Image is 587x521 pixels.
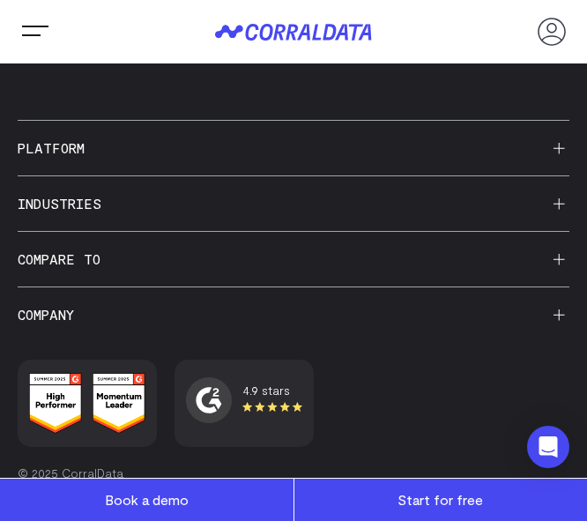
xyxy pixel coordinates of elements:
[18,14,53,49] button: Trigger Menu
[18,287,569,342] h3: Company
[18,232,569,287] h3: Compare to
[18,121,569,175] h3: Platform
[186,377,302,423] a: 4.9 stars
[527,426,569,468] div: Open Intercom Messenger
[18,465,569,482] p: © 2025 CorralData
[18,176,569,231] h3: Industries
[398,491,483,508] span: Start for free
[242,382,302,399] div: 4.9 stars
[105,491,189,508] span: Book a demo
